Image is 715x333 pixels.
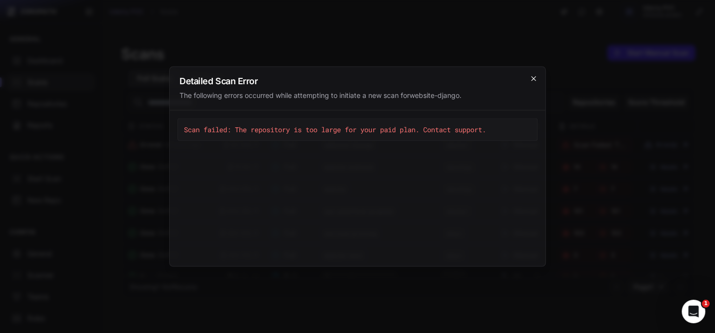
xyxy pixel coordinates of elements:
span: 1 [702,300,710,308]
div: The following errors occurred while attempting to initiate a new scan for website-django . [179,91,536,100]
h2: Detailed Scan Error [179,77,536,86]
pre: Scan failed: The repository is too large for your paid plan. Contact support. [178,119,537,141]
svg: cross 2, [530,75,537,83]
iframe: Intercom live chat [682,300,705,323]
